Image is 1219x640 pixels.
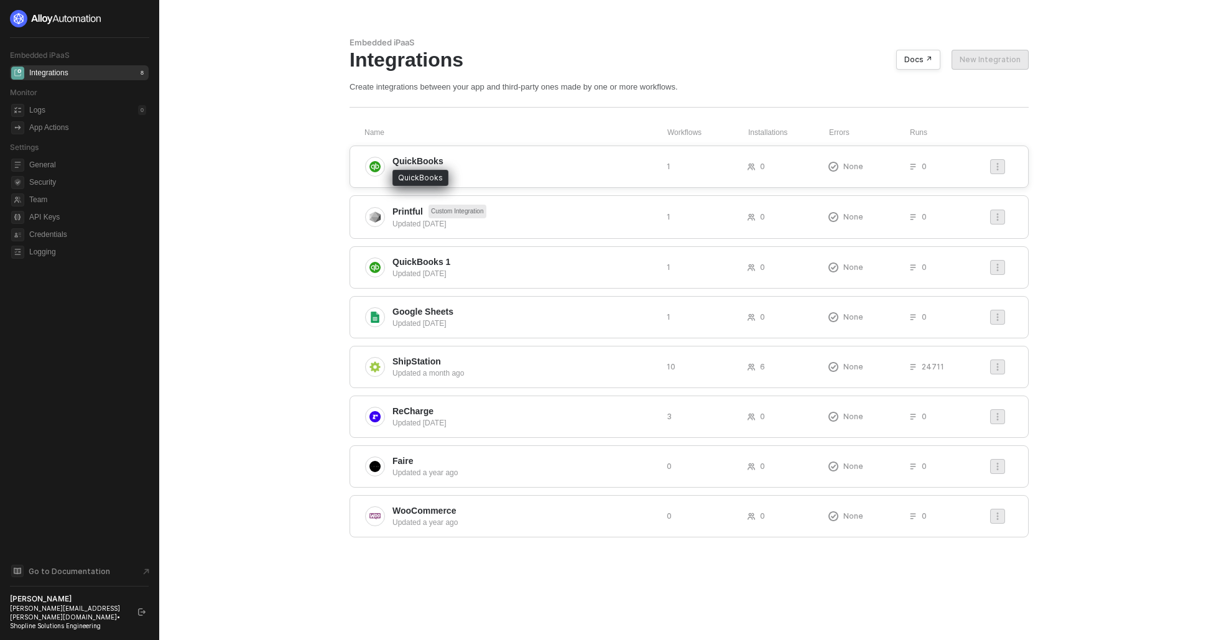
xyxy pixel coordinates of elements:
[667,262,670,272] span: 1
[350,37,1029,48] div: Embedded iPaaS
[828,511,838,521] span: icon-exclamation
[909,313,917,321] span: icon-list
[760,461,765,471] span: 0
[909,264,917,271] span: icon-list
[828,162,838,172] span: icon-exclamation
[429,205,486,218] span: Custom Integration
[667,511,672,521] span: 0
[922,161,927,172] span: 0
[392,256,450,268] span: QuickBooks 1
[29,192,146,207] span: Team
[11,104,24,117] span: icon-logs
[909,163,917,170] span: icon-list
[369,262,381,273] img: integration-icon
[828,212,838,222] span: icon-exclamation
[922,511,927,521] span: 0
[748,163,755,170] span: icon-users
[369,161,381,172] img: integration-icon
[392,355,441,368] span: ShipStation
[667,411,672,422] span: 3
[667,312,670,322] span: 1
[760,211,765,222] span: 0
[667,461,672,471] span: 0
[392,517,657,528] div: Updated a year ago
[922,461,927,471] span: 0
[369,461,381,472] img: integration-icon
[29,244,146,259] span: Logging
[11,121,24,134] span: icon-app-actions
[10,10,102,27] img: logo
[10,10,149,27] a: logo
[667,361,675,372] span: 10
[350,81,1029,92] div: Create integrations between your app and third-party ones made by one or more workflows.
[11,211,24,224] span: api-key
[748,413,755,420] span: icon-users
[10,142,39,152] span: Settings
[392,170,448,186] div: QuickBooks
[843,461,863,471] span: None
[392,155,443,167] span: QuickBooks
[828,362,838,372] span: icon-exclamation
[843,161,863,172] span: None
[392,455,413,467] span: Faire
[828,262,838,272] span: icon-exclamation
[952,50,1029,70] button: New Integration
[748,512,755,520] span: icon-users
[364,128,667,138] div: Name
[922,211,927,222] span: 0
[392,318,657,329] div: Updated [DATE]
[843,361,863,372] span: None
[138,68,146,78] div: 8
[392,504,456,517] span: WooCommerce
[138,105,146,115] div: 0
[760,312,765,322] span: 0
[369,411,381,422] img: integration-icon
[760,161,765,172] span: 0
[10,594,127,604] div: [PERSON_NAME]
[748,313,755,321] span: icon-users
[392,405,433,417] span: ReCharge
[11,246,24,259] span: logging
[748,264,755,271] span: icon-users
[11,176,24,189] span: security
[748,213,755,221] span: icon-users
[350,48,1029,72] div: Integrations
[29,175,146,190] span: Security
[392,417,657,429] div: Updated [DATE]
[922,361,944,372] span: 24711
[392,218,657,230] div: Updated [DATE]
[909,413,917,420] span: icon-list
[828,412,838,422] span: icon-exclamation
[910,128,995,138] div: Runs
[909,463,917,470] span: icon-list
[829,128,910,138] div: Errors
[29,210,146,225] span: API Keys
[369,312,381,323] img: integration-icon
[29,123,68,133] div: App Actions
[667,211,670,222] span: 1
[10,50,70,60] span: Embedded iPaaS
[11,565,24,577] span: documentation
[392,268,657,279] div: Updated [DATE]
[29,105,45,116] div: Logs
[140,565,152,578] span: document-arrow
[369,361,381,373] img: integration-icon
[748,128,829,138] div: Installations
[369,211,381,223] img: integration-icon
[748,363,755,371] span: icon-users
[667,128,748,138] div: Workflows
[10,604,127,630] div: [PERSON_NAME][EMAIL_ADDRESS][PERSON_NAME][DOMAIN_NAME] • Shopline Solutions Engineering
[896,50,940,70] button: Docs ↗
[392,205,423,218] span: Printful
[29,566,110,577] span: Go to Documentation
[29,227,146,242] span: Credentials
[10,88,37,97] span: Monitor
[29,157,146,172] span: General
[760,411,765,422] span: 0
[760,262,765,272] span: 0
[667,161,670,172] span: 1
[843,312,863,322] span: None
[843,211,863,222] span: None
[760,361,765,372] span: 6
[909,512,917,520] span: icon-list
